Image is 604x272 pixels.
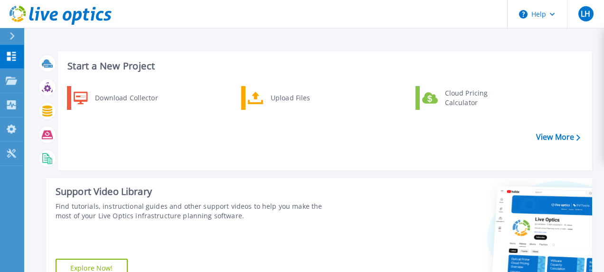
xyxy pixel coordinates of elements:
[241,86,339,110] a: Upload Files
[440,88,510,107] div: Cloud Pricing Calculator
[266,88,336,107] div: Upload Files
[67,61,580,71] h3: Start a New Project
[581,10,590,18] span: LH
[536,133,580,142] a: View More
[90,88,162,107] div: Download Collector
[56,185,340,198] div: Support Video Library
[415,86,513,110] a: Cloud Pricing Calculator
[56,202,340,221] div: Find tutorials, instructional guides and other support videos to help you make the most of your L...
[67,86,164,110] a: Download Collector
